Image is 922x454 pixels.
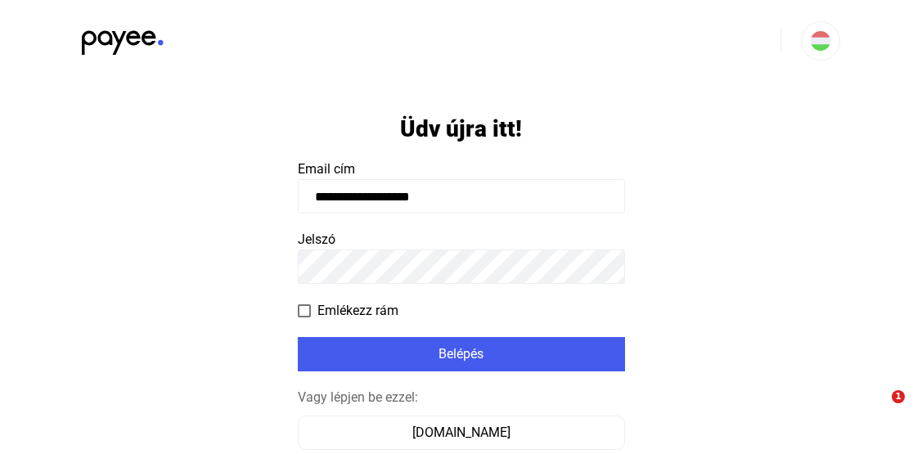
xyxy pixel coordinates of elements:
div: Vagy lépjen be ezzel: [298,388,625,407]
div: Belépés [303,344,620,364]
div: [DOMAIN_NAME] [304,423,619,443]
img: HU [811,31,830,51]
iframe: Intercom live chat [858,390,897,429]
span: Emlékezz rám [317,301,398,321]
span: 1 [892,390,905,403]
button: HU [801,21,840,61]
span: Email cím [298,161,355,177]
button: Belépés [298,337,625,371]
button: [DOMAIN_NAME] [298,416,625,450]
a: [DOMAIN_NAME] [298,425,625,440]
img: black-payee-blue-dot.svg [82,21,164,55]
span: Jelszó [298,231,335,247]
h1: Üdv újra itt! [400,115,522,143]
